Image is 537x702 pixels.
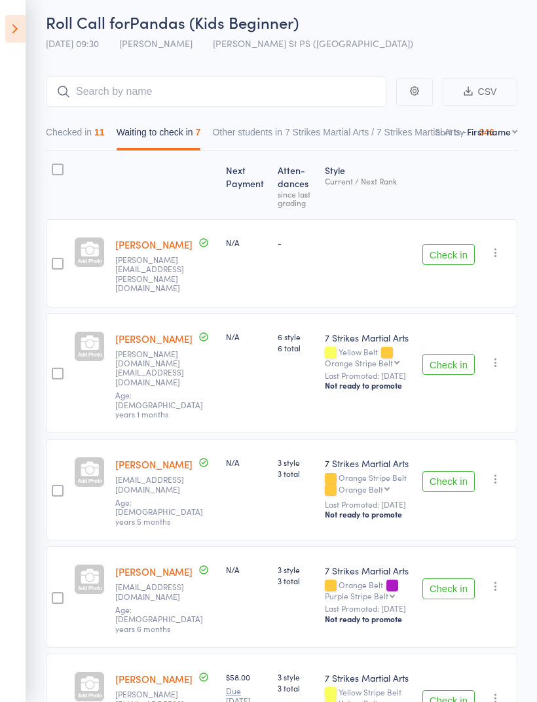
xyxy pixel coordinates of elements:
[115,237,193,251] a: [PERSON_NAME]
[196,127,201,137] div: 7
[115,565,193,578] a: [PERSON_NAME]
[422,578,475,599] button: Check in
[130,11,299,33] span: Pandas (Kids Beginner)
[325,371,412,380] small: Last Promoted: [DATE]
[46,120,105,150] button: Checked in11
[422,471,475,492] button: Check in
[115,332,193,345] a: [PERSON_NAME]
[325,500,412,509] small: Last Promoted: [DATE]
[325,331,412,344] div: 7 Strikes Martial Arts
[272,157,319,213] div: Atten­dances
[278,671,314,682] span: 3 style
[115,389,203,419] span: Age: [DEMOGRAPHIC_DATA] years 1 months
[325,177,412,185] div: Current / Next Rank
[46,77,386,107] input: Search by name
[46,11,130,33] span: Roll Call for
[325,591,388,600] div: Purple Stripe Belt
[325,347,412,367] div: Yellow Belt
[226,457,267,468] div: N/A
[278,468,314,479] span: 3 total
[115,349,200,387] small: Betty.net@hotmail.com
[117,120,201,150] button: Waiting to check in7
[467,125,511,138] div: First name
[94,127,105,137] div: 11
[221,157,272,213] div: Next Payment
[226,331,267,342] div: N/A
[115,497,203,527] span: Age: [DEMOGRAPHIC_DATA] years 5 months
[278,331,314,342] span: 6 style
[325,604,412,613] small: Last Promoted: [DATE]
[339,485,383,493] div: Orange Belt
[325,359,393,367] div: Orange Stripe Belt
[435,125,464,138] label: Sort by
[115,475,200,494] small: ramacfarlane@outlook.com
[115,672,193,686] a: [PERSON_NAME]
[115,457,193,471] a: [PERSON_NAME]
[325,457,412,470] div: 7 Strikes Martial Arts
[115,255,200,293] small: Khatri.Mrinalini@gmail.com
[212,120,494,150] button: Other students in 7 Strikes Martial Arts / 7 Strikes Martial Arts - ...346
[325,509,412,519] div: Not ready to promote
[443,78,517,106] button: CSV
[213,37,413,50] span: [PERSON_NAME] St PS ([GEOGRAPHIC_DATA])
[325,473,412,495] div: Orange Stripe Belt
[226,237,267,248] div: N/A
[115,604,203,634] span: Age: [DEMOGRAPHIC_DATA] years 6 months
[422,244,475,265] button: Check in
[115,582,200,601] small: gloria_giaconia@hotmail.com
[278,682,314,693] span: 3 total
[325,564,412,577] div: 7 Strikes Martial Arts
[278,342,314,353] span: 6 total
[278,564,314,575] span: 3 style
[320,157,417,213] div: Style
[325,580,412,600] div: Orange Belt
[278,575,314,586] span: 3 total
[422,354,475,375] button: Check in
[325,614,412,624] div: Not ready to promote
[278,190,314,207] div: since last grading
[278,457,314,468] span: 3 style
[119,37,193,50] span: [PERSON_NAME]
[226,564,267,575] div: N/A
[46,37,99,50] span: [DATE] 09:30
[325,380,412,391] div: Not ready to promote
[325,671,412,684] div: 7 Strikes Martial Arts
[278,237,314,248] div: -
